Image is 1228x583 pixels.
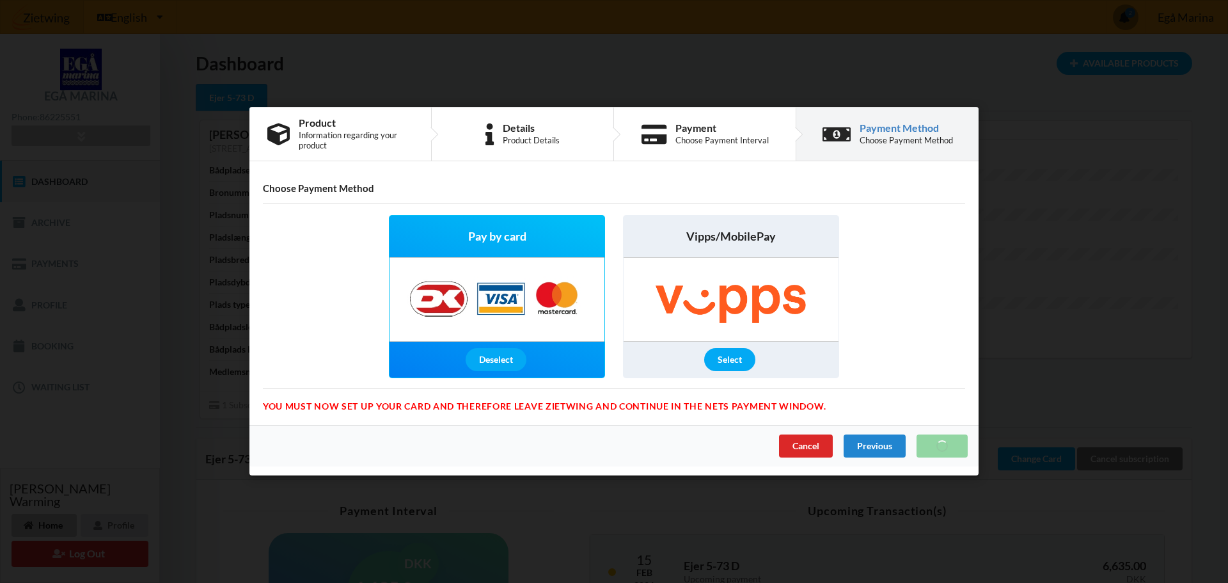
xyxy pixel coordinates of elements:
[675,123,769,133] div: Payment
[686,229,776,245] span: Vipps/MobilePay
[468,229,526,245] span: Pay by card
[704,349,755,372] div: Select
[503,123,560,133] div: Details
[627,259,834,342] img: Vipps/MobilePay
[844,435,906,458] div: Previous
[263,183,965,195] h4: Choose Payment Method
[397,259,597,342] img: Nets
[779,435,833,458] div: Cancel
[299,118,413,128] div: Product
[466,349,526,372] div: Deselect
[860,136,953,146] div: Choose Payment Method
[860,123,953,133] div: Payment Method
[675,136,769,146] div: Choose Payment Interval
[263,389,965,403] div: You must now set up your card and therefore leave Zietwing and continue in the Nets payment window.
[503,136,560,146] div: Product Details
[299,131,413,151] div: Information regarding your product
